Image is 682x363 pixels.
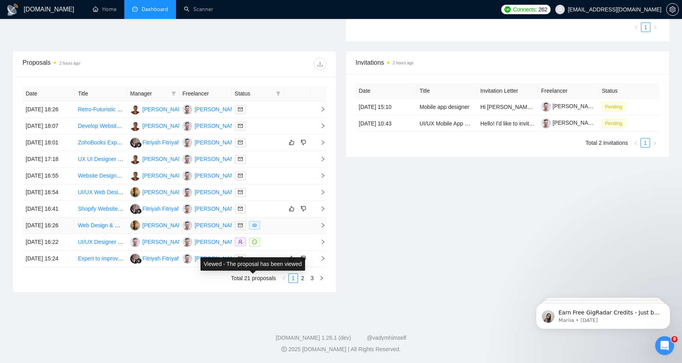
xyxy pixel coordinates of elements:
td: [DATE] 18:26 [22,101,75,118]
td: Expert to improve EV Certified app security screening [75,251,127,267]
div: [PERSON_NAME] [195,188,240,196]
th: Date [22,86,75,101]
td: UX UI Designer Needed for App and Web portal redesign [75,151,127,168]
a: [PERSON_NAME] [541,120,598,126]
a: JA[PERSON_NAME] [130,189,188,195]
td: UI/UX Designer Needed for RAJO Super App (Figma Design Only) [75,234,127,251]
img: IA [130,237,140,247]
div: Proposals [22,58,174,70]
li: Total 21 proposals [231,273,276,283]
a: UI/UX Designer Needed for RAJO Super App (Figma Design Only) [78,239,241,245]
span: dislike [301,206,306,212]
span: Manager [130,89,168,98]
span: Status [235,89,273,98]
span: right [314,140,326,145]
img: FF [130,254,140,264]
th: Freelancer [538,83,599,99]
div: [PERSON_NAME] [195,105,240,114]
span: mail [238,173,243,178]
span: like [289,206,294,212]
a: RA[PERSON_NAME] [130,155,188,162]
td: [DATE] 16:26 [22,217,75,234]
span: dislike [301,139,306,146]
img: RA [130,154,140,164]
li: 1 [641,22,650,32]
span: mail [238,123,243,128]
span: filter [170,88,178,99]
div: [PERSON_NAME] [142,122,188,130]
a: 3 [308,274,317,283]
span: mail [238,157,243,161]
td: Shopify Website Designer – Build a Modern Store & Find a Winning Product [75,201,127,217]
li: 3 [307,273,317,283]
div: Fitriyah Fitriyah [142,138,180,147]
iframe: Intercom notifications message [524,286,682,342]
img: RA [130,121,140,131]
a: UI/UX Web Designer [78,189,129,195]
img: IA [182,105,192,114]
div: [PERSON_NAME] [142,238,188,246]
a: IA[PERSON_NAME] [182,122,240,129]
a: UI/UX Mobile App Designer [420,120,487,127]
span: right [314,189,326,195]
li: 1 [641,138,650,148]
span: mail [238,223,243,228]
button: right [317,273,326,283]
img: IA [182,221,192,230]
img: IA [182,187,192,197]
li: Next Page [650,138,660,148]
td: Mobile app designer [416,99,477,115]
div: [PERSON_NAME] [142,171,188,180]
span: like [289,139,294,146]
div: [PERSON_NAME] [195,138,240,147]
img: c1Nit8qjVAlHUSDBw7PlHkLqcfSMI-ExZvl0DWT59EVBMXrgTO_2VT1D5J4HGk5FKG [541,102,551,112]
a: FFFitriyah Fitriyah [130,139,180,145]
button: setting [666,3,679,16]
button: left [279,273,289,283]
td: [DATE] 10:43 [356,115,416,132]
div: Fitriyah Fitriyah [142,254,180,263]
img: IA [182,154,192,164]
button: left [631,138,641,148]
p: Message from Mariia, sent 7w ago [34,30,136,37]
td: [DATE] 18:01 [22,135,75,151]
button: dislike [299,138,308,147]
td: UI/UX Web Designer [75,184,127,201]
a: Develop Website for New Company from Scratch [78,123,198,129]
span: setting [667,6,678,13]
span: filter [274,88,282,99]
a: JA[PERSON_NAME] [130,222,188,228]
a: RA[PERSON_NAME] [130,172,188,178]
span: eye [252,223,257,228]
span: Pending [602,103,626,111]
th: Invitation Letter [477,83,538,99]
span: message [252,240,257,244]
button: dislike [299,204,308,213]
li: Previous Page [631,22,641,32]
a: RA[PERSON_NAME] [130,106,188,112]
a: ZohoBooks Expert Needed to Restructure and Automate Finance Processes [78,139,264,146]
iframe: Intercom live chat [655,336,674,355]
td: Web Design & Development Team for DevOps Agency Website [75,217,127,234]
img: c1Nit8qjVAlHUSDBw7PlHkLqcfSMI-ExZvl0DWT59EVBMXrgTO_2VT1D5J4HGk5FKG [541,118,551,128]
td: [DATE] 15:10 [356,99,416,115]
span: filter [171,91,176,96]
span: filter [276,91,281,96]
div: [PERSON_NAME] [195,122,240,130]
li: 1 [289,273,298,283]
span: Invitations [356,58,660,67]
td: [DATE] 18:07 [22,118,75,135]
th: Title [75,86,127,101]
div: [PERSON_NAME] [142,188,188,196]
a: searchScanner [184,6,213,13]
time: 2 hours ago [393,61,414,65]
span: right [314,156,326,162]
img: IA [182,138,192,148]
span: user [557,7,563,12]
a: Mobile app designer [420,104,469,110]
span: right [314,223,326,228]
span: mail [238,107,243,112]
span: Dashboard [142,6,168,13]
button: left [631,22,641,32]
